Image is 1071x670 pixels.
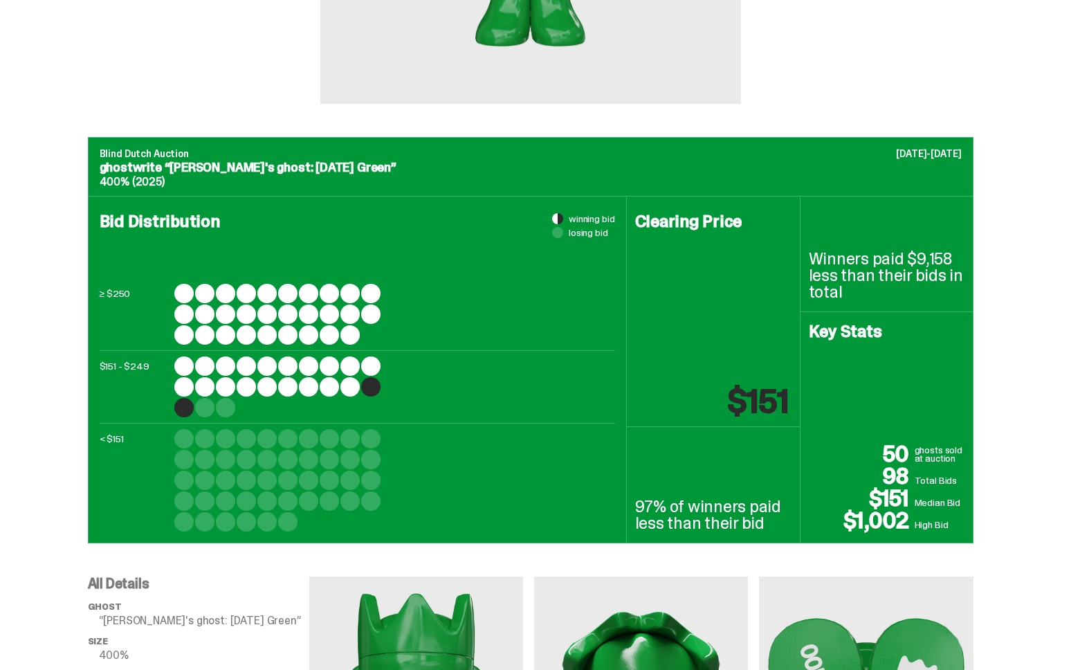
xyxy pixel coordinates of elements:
span: losing bid [569,228,608,237]
p: ≥ $250 [100,284,169,345]
p: Blind Dutch Auction [100,149,962,159]
p: 98 [809,465,915,487]
span: 400% (2025) [100,174,165,189]
h4: Key Stats [809,323,964,340]
p: All Details [88,577,309,590]
p: 400% [99,650,309,661]
p: Winners paid $9,158 less than their bids in total [809,251,964,300]
p: 97% of winners paid less than their bid [635,498,791,532]
p: $151 - $249 [100,356,169,417]
h4: Bid Distribution [100,213,615,274]
p: ghosts sold at auction [915,446,964,465]
p: 50 [809,443,915,465]
p: $151 [728,385,788,418]
p: $151 [809,487,915,509]
p: “[PERSON_NAME]'s ghost: [DATE] Green” [99,615,309,626]
p: High Bid [915,518,964,532]
p: Median Bid [915,496,964,509]
p: < $151 [100,429,169,532]
h4: Clearing Price [635,213,791,230]
p: [DATE]-[DATE] [896,149,961,159]
span: ghost [88,601,122,613]
p: Total Bids [915,473,964,487]
span: Size [88,635,108,647]
p: ghostwrite “[PERSON_NAME]'s ghost: [DATE] Green” [100,161,962,174]
span: winning bid [569,214,614,224]
p: $1,002 [809,509,915,532]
